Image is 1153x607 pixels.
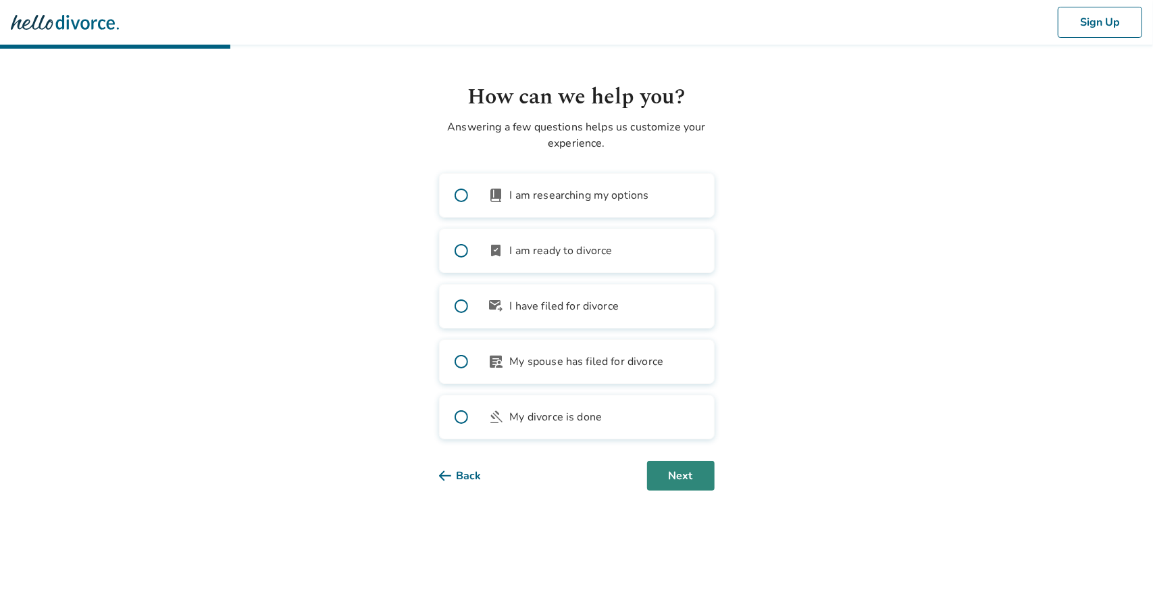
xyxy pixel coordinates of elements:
[1058,7,1142,38] button: Sign Up
[488,409,505,425] span: gavel
[488,187,505,203] span: book_2
[439,81,715,114] h1: How can we help you?
[510,354,664,370] span: My spouse has filed for divorce
[510,187,649,203] span: I am researching my options
[647,461,715,491] button: Next
[510,409,603,425] span: My divorce is done
[488,354,505,370] span: article_person
[488,243,505,259] span: bookmark_check
[1085,542,1153,607] iframe: Chat Widget
[439,461,503,491] button: Back
[510,298,619,314] span: I have filed for divorce
[488,298,505,314] span: outgoing_mail
[439,119,715,151] p: Answering a few questions helps us customize your experience.
[510,243,613,259] span: I am ready to divorce
[11,9,119,36] img: Hello Divorce Logo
